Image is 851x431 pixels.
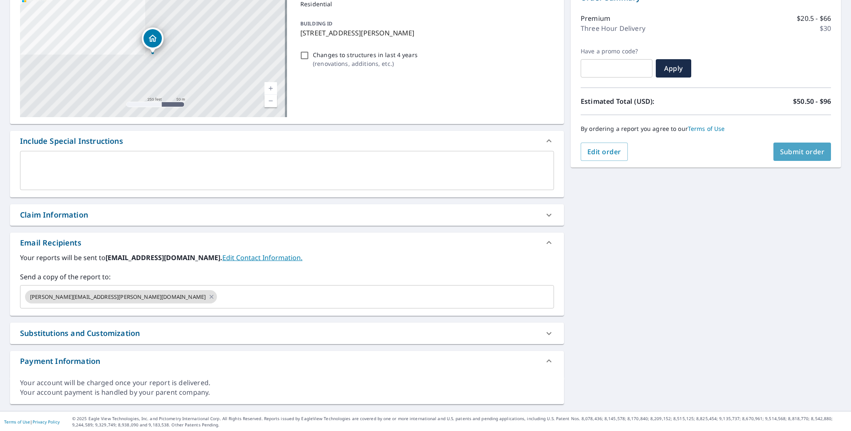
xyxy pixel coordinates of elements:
[300,28,551,38] p: [STREET_ADDRESS][PERSON_NAME]
[20,378,554,388] div: Your account will be charged once your report is delivered.
[25,290,217,303] div: [PERSON_NAME][EMAIL_ADDRESS][PERSON_NAME][DOMAIN_NAME]
[25,293,211,301] span: [PERSON_NAME][EMAIL_ADDRESS][PERSON_NAME][DOMAIN_NAME]
[581,96,706,106] p: Estimated Total (USD):
[142,28,164,53] div: Dropped pin, building 1, Residential property, 715 Park Rd Mays Landing, NJ 08330
[587,147,621,156] span: Edit order
[581,125,831,133] p: By ordering a report you agree to our
[72,416,847,428] p: © 2025 Eagle View Technologies, Inc. and Pictometry International Corp. All Rights Reserved. Repo...
[581,13,610,23] p: Premium
[581,23,645,33] p: Three Hour Delivery
[10,233,564,253] div: Email Recipients
[581,143,628,161] button: Edit order
[20,328,140,339] div: Substitutions and Customization
[793,96,831,106] p: $50.50 - $96
[264,95,277,107] a: Current Level 17, Zoom Out
[20,356,100,367] div: Payment Information
[688,125,725,133] a: Terms of Use
[10,204,564,226] div: Claim Information
[20,253,554,263] label: Your reports will be sent to
[106,253,222,262] b: [EMAIL_ADDRESS][DOMAIN_NAME].
[773,143,831,161] button: Submit order
[33,419,60,425] a: Privacy Policy
[10,323,564,344] div: Substitutions and Customization
[581,48,652,55] label: Have a promo code?
[780,147,825,156] span: Submit order
[20,135,123,147] div: Include Special Instructions
[313,59,418,68] p: ( renovations, additions, etc. )
[222,253,302,262] a: EditContactInfo
[264,82,277,95] a: Current Level 17, Zoom In
[20,237,81,248] div: Email Recipients
[300,20,332,27] p: BUILDING ID
[20,272,554,282] label: Send a copy of the report to:
[662,64,685,73] span: Apply
[20,388,554,397] div: Your account payment is handled by your parent company.
[4,419,60,424] p: |
[797,13,831,23] p: $20.5 - $66
[820,23,831,33] p: $30
[10,131,564,151] div: Include Special Instructions
[20,209,88,221] div: Claim Information
[10,351,564,371] div: Payment Information
[313,50,418,59] p: Changes to structures in last 4 years
[4,419,30,425] a: Terms of Use
[656,59,691,78] button: Apply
